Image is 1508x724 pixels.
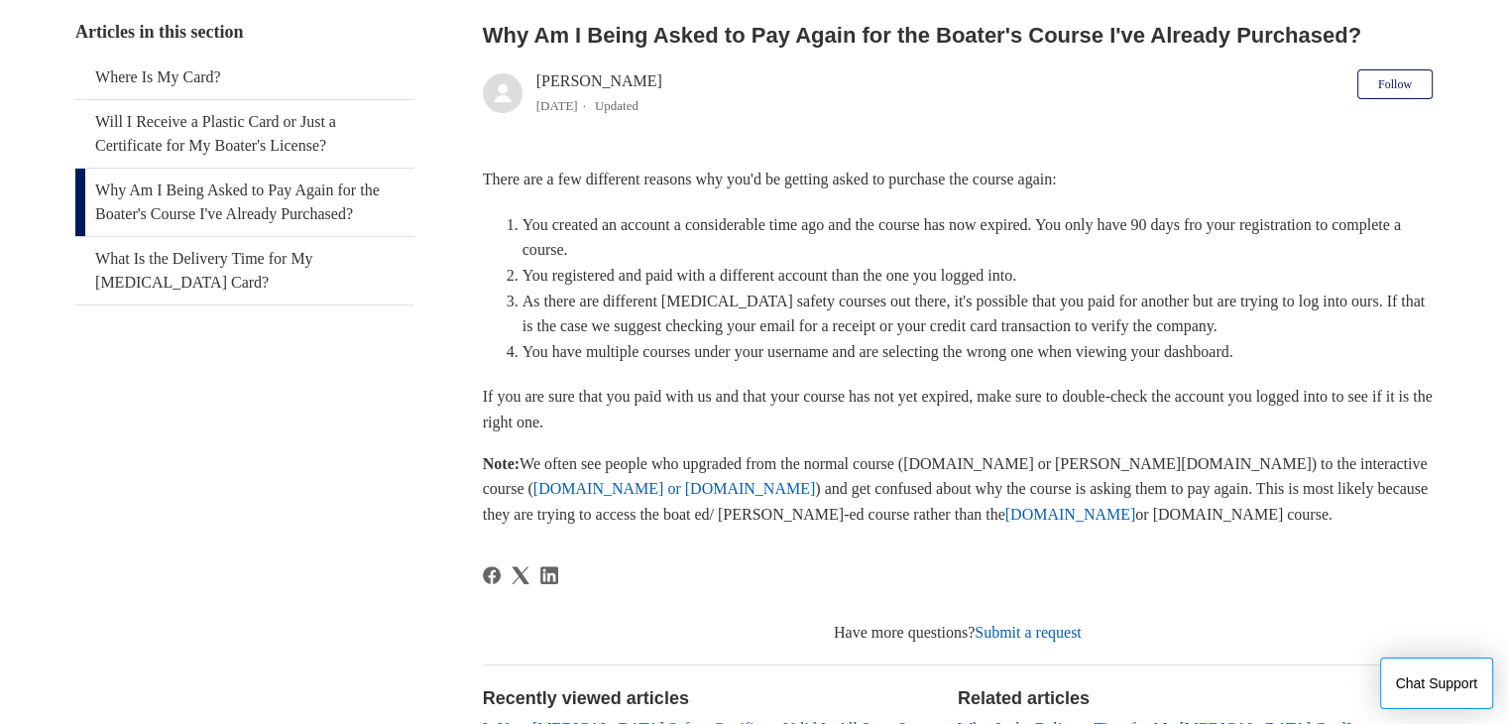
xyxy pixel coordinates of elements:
a: Will I Receive a Plastic Card or Just a Certificate for My Boater's License? [75,100,414,168]
li: You have multiple courses under your username and are selecting the wrong one when viewing your d... [522,339,1433,365]
li: You registered and paid with a different account than the one you logged into. [522,263,1433,289]
button: Chat Support [1380,658,1494,709]
a: LinkedIn [540,566,558,584]
h2: Why Am I Being Asked to Pay Again for the Boater's Course I've Already Purchased? [483,19,1433,52]
div: Have more questions? [483,621,1433,645]
a: X Corp [512,566,529,584]
div: [PERSON_NAME] [536,69,662,117]
li: You created an account a considerable time ago and the course has now expired. You only have 90 d... [522,212,1433,263]
h2: Related articles [958,685,1433,712]
strong: Note: [483,455,520,472]
li: Updated [595,98,638,113]
time: 03/01/2024, 15:51 [536,98,578,113]
h2: Recently viewed articles [483,685,938,712]
svg: Share this page on X Corp [512,566,529,584]
a: Submit a request [975,624,1082,641]
li: As there are different [MEDICAL_DATA] safety courses out there, it's possible that you paid for a... [522,289,1433,339]
a: Why Am I Being Asked to Pay Again for the Boater's Course I've Already Purchased? [75,169,414,236]
a: Facebook [483,566,501,584]
a: Where Is My Card? [75,56,414,99]
svg: Share this page on LinkedIn [540,566,558,584]
p: We often see people who upgraded from the normal course ([DOMAIN_NAME] or [PERSON_NAME][DOMAIN_NA... [483,451,1433,528]
p: If you are sure that you paid with us and that your course has not yet expired, make sure to doub... [483,384,1433,434]
svg: Share this page on Facebook [483,566,501,584]
p: There are a few different reasons why you'd be getting asked to purchase the course again: [483,167,1433,192]
a: What Is the Delivery Time for My [MEDICAL_DATA] Card? [75,237,414,304]
button: Follow Article [1357,69,1433,99]
a: [DOMAIN_NAME] or [DOMAIN_NAME] [533,480,815,497]
span: Articles in this section [75,22,243,42]
a: [DOMAIN_NAME] [1005,506,1136,523]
